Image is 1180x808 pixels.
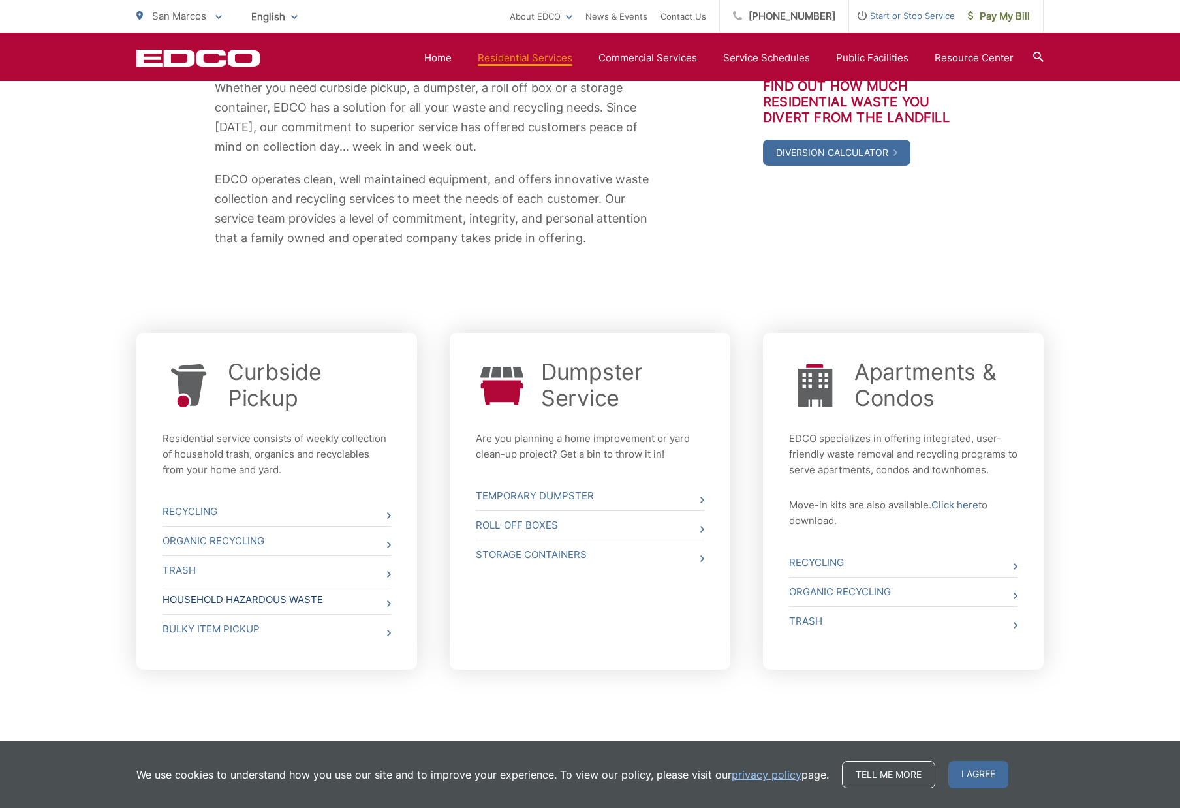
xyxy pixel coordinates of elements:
p: EDCO specializes in offering integrated, user-friendly waste removal and recycling programs to se... [789,431,1017,478]
a: Resource Center [935,50,1014,66]
a: Bulky Item Pickup [163,615,391,644]
p: Are you planning a home improvement or yard clean-up project? Get a bin to throw it in! [476,431,704,462]
a: News & Events [585,8,647,24]
span: San Marcos [152,10,206,22]
h3: Find out how much residential waste you divert from the landfill [763,78,965,125]
a: Dumpster Service [541,359,704,411]
a: Trash [163,556,391,585]
a: Residential Services [478,50,572,66]
p: We use cookies to understand how you use our site and to improve your experience. To view our pol... [136,767,829,783]
a: Apartments & Condos [854,359,1017,411]
a: Tell me more [842,761,935,788]
a: Curbside Pickup [228,359,391,411]
a: Temporary Dumpster [476,482,704,510]
a: EDCD logo. Return to the homepage. [136,49,260,67]
a: Roll-Off Boxes [476,511,704,540]
a: Home [424,50,452,66]
a: Storage Containers [476,540,704,569]
a: Trash [789,607,1017,636]
a: Organic Recycling [163,527,391,555]
a: Recycling [163,497,391,526]
a: About EDCO [510,8,572,24]
a: Public Facilities [836,50,908,66]
a: privacy policy [732,767,801,783]
a: Household Hazardous Waste [163,585,391,614]
a: Service Schedules [723,50,810,66]
a: Organic Recycling [789,578,1017,606]
p: Move-in kits are also available. to download. [789,497,1017,529]
a: Commercial Services [598,50,697,66]
a: Diversion Calculator [763,140,910,166]
a: Contact Us [660,8,706,24]
p: Whether you need curbside pickup, a dumpster, a roll off box or a storage container, EDCO has a s... [215,78,652,157]
a: Click here [931,497,978,513]
a: Recycling [789,548,1017,577]
span: English [241,5,307,28]
p: EDCO operates clean, well maintained equipment, and offers innovative waste collection and recycl... [215,170,652,248]
span: Pay My Bill [968,8,1030,24]
p: Residential service consists of weekly collection of household trash, organics and recyclables fr... [163,431,391,478]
